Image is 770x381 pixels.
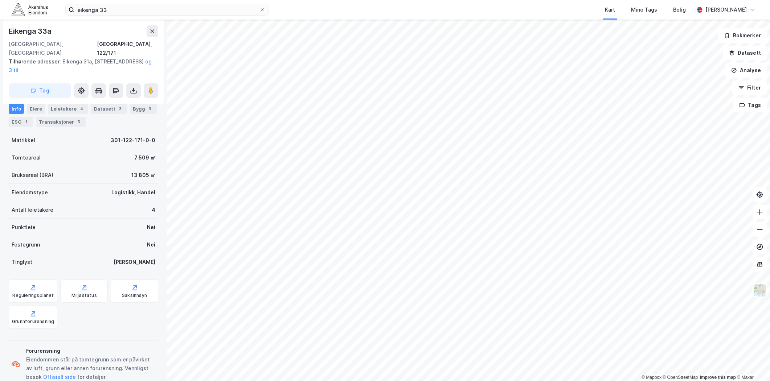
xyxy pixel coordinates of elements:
[131,171,155,179] div: 13 805 ㎡
[9,117,33,127] div: ESG
[673,5,686,14] div: Bolig
[134,153,155,162] div: 7 509 ㎡
[725,63,767,78] button: Analyse
[12,258,32,266] div: Tinglyst
[12,206,53,214] div: Antall leietakere
[147,223,155,232] div: Nei
[723,46,767,60] button: Datasett
[114,258,155,266] div: [PERSON_NAME]
[12,3,48,16] img: akershus-eiendom-logo.9091f326c980b4bce74ccdd9f866810c.svg
[734,346,770,381] div: Kontrollprogram for chat
[122,293,147,298] div: Saksinnsyn
[97,40,158,57] div: [GEOGRAPHIC_DATA], 122/171
[13,293,54,298] div: Reguleringsplaner
[75,118,83,125] div: 5
[9,40,97,57] div: [GEOGRAPHIC_DATA], [GEOGRAPHIC_DATA]
[71,293,97,298] div: Miljøstatus
[753,283,767,297] img: Z
[9,104,24,114] div: Info
[732,80,767,95] button: Filter
[74,4,259,15] input: Søk på adresse, matrikkel, gårdeiere, leietakere eller personer
[9,83,71,98] button: Tag
[91,104,127,114] div: Datasett
[9,57,152,75] div: Eikenga 31a, [STREET_ADDRESS]
[631,5,657,14] div: Mine Tags
[12,188,48,197] div: Eiendomstype
[605,5,615,14] div: Kart
[700,375,736,380] a: Improve this map
[12,171,53,179] div: Bruksareal (BRA)
[26,347,155,355] div: Forurensning
[152,206,155,214] div: 4
[78,105,85,112] div: 4
[12,136,35,145] div: Matrikkel
[12,223,36,232] div: Punktleie
[27,104,45,114] div: Eiere
[663,375,698,380] a: OpenStreetMap
[48,104,88,114] div: Leietakere
[734,346,770,381] iframe: Chat Widget
[12,319,54,324] div: Grunnforurensning
[147,105,154,112] div: 3
[733,98,767,112] button: Tags
[642,375,662,380] a: Mapbox
[111,136,155,145] div: 301-122-171-0-0
[12,240,40,249] div: Festegrunn
[117,105,124,112] div: 3
[12,153,41,162] div: Tomteareal
[36,117,86,127] div: Transaksjoner
[147,240,155,249] div: Nei
[111,188,155,197] div: Logistikk, Handel
[718,28,767,43] button: Bokmerker
[705,5,747,14] div: [PERSON_NAME]
[23,118,30,125] div: 1
[9,25,53,37] div: Eikenga 33a
[9,58,62,65] span: Tilhørende adresser:
[130,104,157,114] div: Bygg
